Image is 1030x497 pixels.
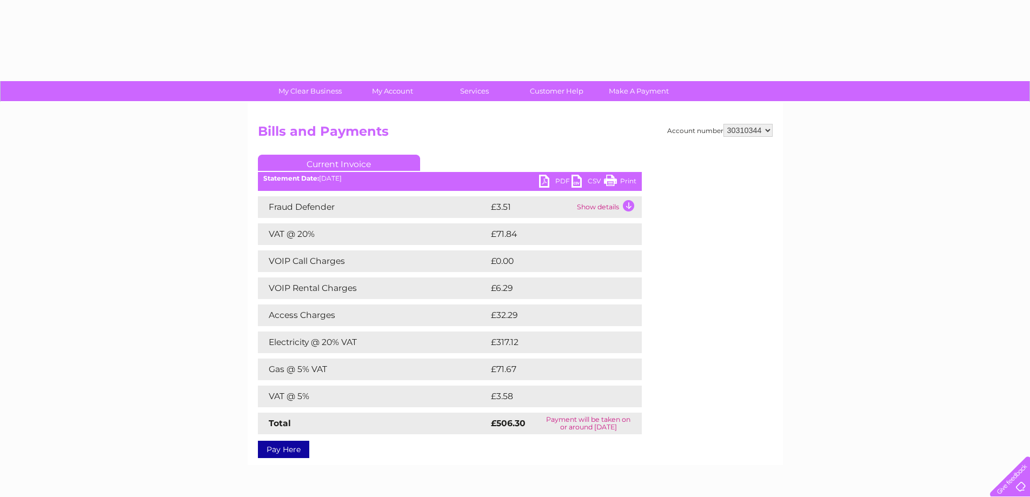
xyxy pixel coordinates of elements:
td: £3.58 [488,386,616,407]
a: Services [430,81,519,101]
td: Gas @ 5% VAT [258,359,488,380]
td: £317.12 [488,332,620,353]
td: VOIP Call Charges [258,250,488,272]
td: VOIP Rental Charges [258,277,488,299]
td: VAT @ 20% [258,223,488,245]
b: Statement Date: [263,174,319,182]
a: My Clear Business [265,81,355,101]
td: Payment will be taken on or around [DATE] [535,413,641,434]
td: £71.84 [488,223,619,245]
td: £6.29 [488,277,616,299]
td: VAT @ 5% [258,386,488,407]
a: CSV [572,175,604,190]
a: Current Invoice [258,155,420,171]
div: Account number [667,124,773,137]
a: My Account [348,81,437,101]
a: Customer Help [512,81,601,101]
td: £32.29 [488,304,620,326]
a: Pay Here [258,441,309,458]
td: Electricity @ 20% VAT [258,332,488,353]
div: [DATE] [258,175,642,182]
a: Print [604,175,636,190]
strong: £506.30 [491,418,526,428]
strong: Total [269,418,291,428]
h2: Bills and Payments [258,124,773,144]
td: £71.67 [488,359,619,380]
a: PDF [539,175,572,190]
a: Make A Payment [594,81,683,101]
td: £0.00 [488,250,617,272]
td: Fraud Defender [258,196,488,218]
td: Show details [574,196,642,218]
td: Access Charges [258,304,488,326]
td: £3.51 [488,196,574,218]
